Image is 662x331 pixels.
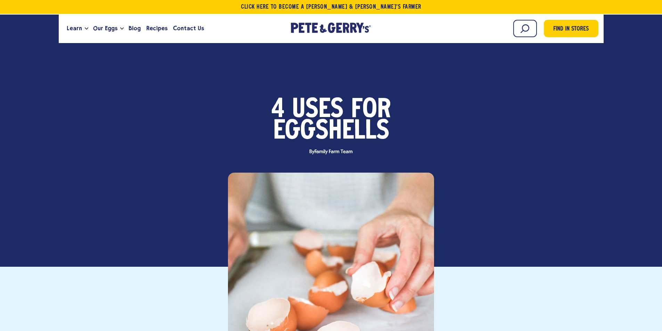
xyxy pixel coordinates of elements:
[126,19,144,38] a: Blog
[173,24,204,33] span: Contact Us
[314,149,352,155] span: Family Farm Team
[90,19,120,38] a: Our Eggs
[273,121,389,142] span: Eggshells
[544,20,598,37] a: Find in Stores
[271,99,285,121] span: 4
[513,20,537,37] input: Search
[93,24,117,33] span: Our Eggs
[553,25,589,34] span: Find in Stores
[67,24,82,33] span: Learn
[306,149,356,155] span: By
[120,27,124,30] button: Open the dropdown menu for Our Eggs
[170,19,207,38] a: Contact Us
[85,27,88,30] button: Open the dropdown menu for Learn
[64,19,85,38] a: Learn
[351,99,391,121] span: for
[144,19,170,38] a: Recipes
[292,99,343,121] span: Uses
[146,24,167,33] span: Recipes
[129,24,141,33] span: Blog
